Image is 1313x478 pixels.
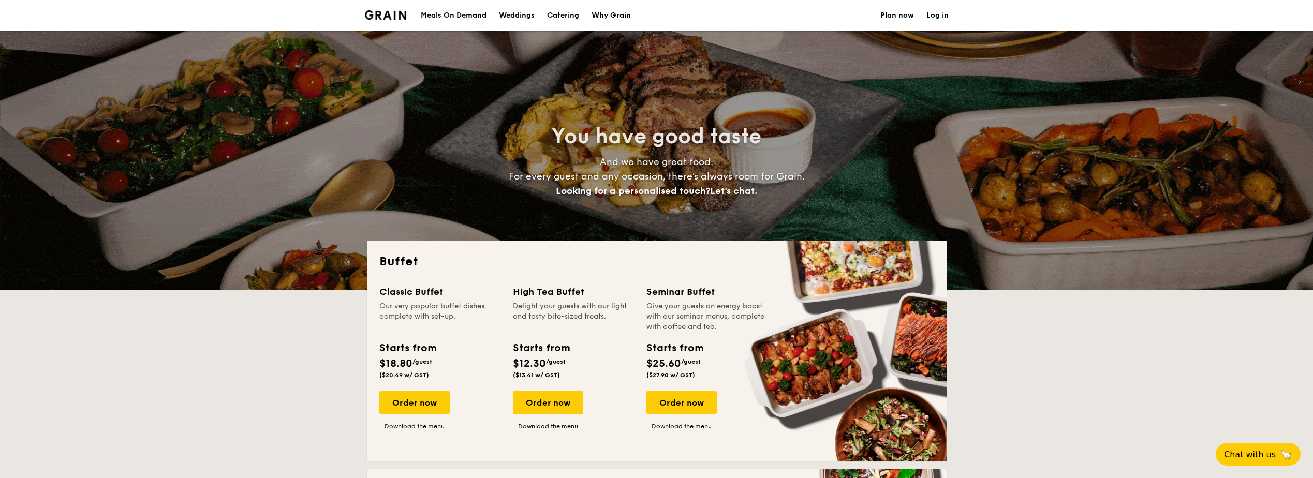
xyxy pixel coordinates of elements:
[412,358,432,365] span: /guest
[513,391,583,414] div: Order now
[681,358,701,365] span: /guest
[646,340,703,356] div: Starts from
[546,358,566,365] span: /guest
[646,285,768,299] div: Seminar Buffet
[513,422,583,430] a: Download the menu
[379,285,500,299] div: Classic Buffet
[646,357,681,370] span: $25.60
[513,285,634,299] div: High Tea Buffet
[710,185,757,197] span: Let's chat.
[646,391,717,414] div: Order now
[646,422,717,430] a: Download the menu
[379,391,450,414] div: Order now
[556,185,710,197] span: Looking for a personalised touch?
[379,422,450,430] a: Download the menu
[509,156,805,197] span: And we have great food. For every guest and any occasion, there’s always room for Grain.
[513,357,546,370] span: $12.30
[552,124,761,149] span: You have good taste
[379,340,436,356] div: Starts from
[379,253,934,270] h2: Buffet
[1280,449,1292,460] span: 🦙
[365,10,407,20] a: Logotype
[365,10,407,20] img: Grain
[1224,450,1276,459] span: Chat with us
[379,357,412,370] span: $18.80
[513,301,634,332] div: Delight your guests with our light and tasty bite-sized treats.
[379,301,500,332] div: Our very popular buffet dishes, complete with set-up.
[646,371,695,379] span: ($27.90 w/ GST)
[646,301,768,332] div: Give your guests an energy boost with our seminar menus, complete with coffee and tea.
[513,340,569,356] div: Starts from
[513,371,560,379] span: ($13.41 w/ GST)
[1216,443,1301,466] button: Chat with us🦙
[379,371,429,379] span: ($20.49 w/ GST)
